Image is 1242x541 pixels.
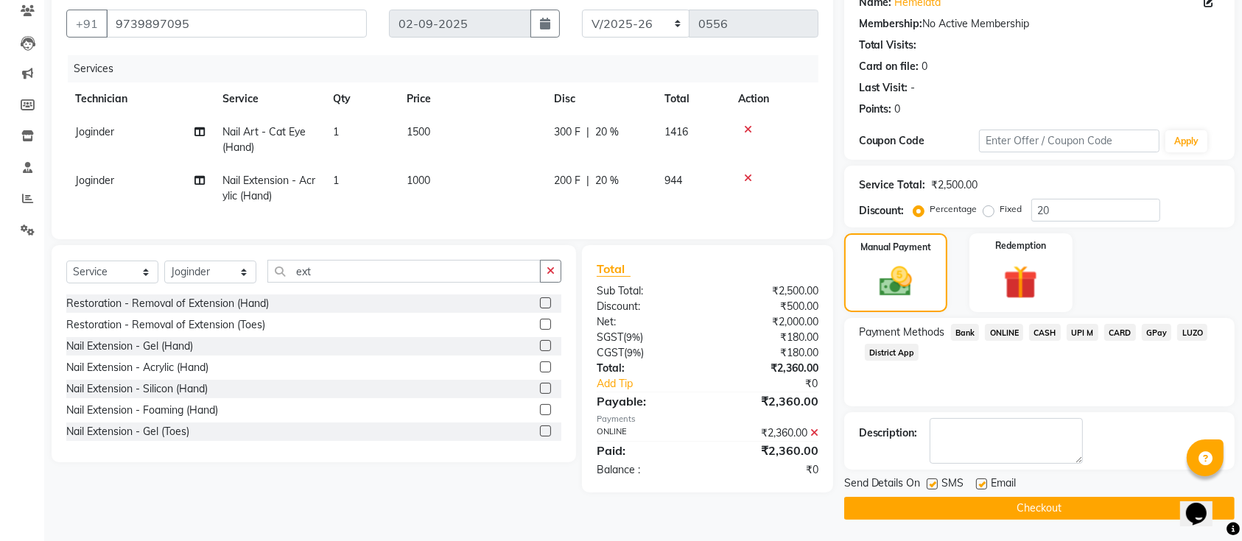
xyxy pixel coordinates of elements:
[707,361,829,376] div: ₹2,360.00
[995,239,1046,252] label: Redemption
[922,59,928,74] div: 0
[586,392,707,410] div: Payable:
[66,339,193,354] div: Nail Extension - Gel (Hand)
[106,10,367,38] input: Search by Name/Mobile/Email/Code
[859,177,926,193] div: Service Total:
[586,345,707,361] div: ( )
[398,82,545,116] th: Price
[859,80,908,96] div: Last Visit:
[859,16,923,32] div: Membership:
[545,82,656,116] th: Disc
[707,314,829,330] div: ₹2,000.00
[222,125,306,154] span: Nail Art - Cat Eye (Hand)
[859,325,945,340] span: Payment Methods
[333,174,339,187] span: 1
[728,376,829,392] div: ₹0
[333,125,339,138] span: 1
[1029,324,1061,341] span: CASH
[1165,130,1207,152] button: Apply
[586,361,707,376] div: Total:
[597,261,631,277] span: Total
[66,10,108,38] button: +91
[930,202,978,216] label: Percentage
[597,413,818,425] div: Payments
[214,82,324,116] th: Service
[844,475,921,494] span: Send Details On
[869,263,922,300] img: _cash.svg
[75,174,114,187] span: Joginder
[1142,324,1172,341] span: GPay
[992,475,1017,494] span: Email
[626,331,640,343] span: 9%
[932,177,978,193] div: ₹2,500.00
[707,345,829,361] div: ₹180.00
[951,324,980,341] span: Bank
[859,133,979,149] div: Coupon Code
[1067,324,1098,341] span: UPI M
[586,442,707,459] div: Paid:
[324,82,398,116] th: Qty
[859,425,918,441] div: Description:
[407,125,430,138] span: 1500
[66,381,208,397] div: Nail Extension - Silicon (Hand)
[586,376,728,392] a: Add Tip
[75,125,114,138] span: Joginder
[627,347,641,358] span: 9%
[554,173,580,188] span: 200 F
[859,102,892,117] div: Points:
[586,124,589,140] span: |
[1177,324,1207,341] span: LUZO
[1180,482,1227,526] iframe: chat widget
[1104,324,1136,341] span: CARD
[859,16,1220,32] div: No Active Membership
[707,299,829,314] div: ₹500.00
[586,462,707,478] div: Balance :
[586,314,707,330] div: Net:
[586,299,707,314] div: Discount:
[554,124,580,140] span: 300 F
[586,173,589,188] span: |
[729,82,818,116] th: Action
[66,317,265,333] div: Restoration - Removal of Extension (Toes)
[860,241,931,254] label: Manual Payment
[586,330,707,345] div: ( )
[407,174,430,187] span: 1000
[942,475,964,494] span: SMS
[586,425,707,441] div: ONLINE
[985,324,1023,341] span: ONLINE
[993,261,1048,303] img: _gift.svg
[859,38,917,53] div: Total Visits:
[66,403,218,418] div: Nail Extension - Foaming (Hand)
[1000,202,1022,216] label: Fixed
[844,497,1235,520] button: Checkout
[595,124,619,140] span: 20 %
[66,296,269,311] div: Restoration - Removal of Extension (Hand)
[865,344,919,361] span: District App
[895,102,901,117] div: 0
[68,55,829,82] div: Services
[707,392,829,410] div: ₹2,360.00
[859,59,919,74] div: Card on file:
[859,203,905,219] div: Discount:
[586,283,707,299] div: Sub Total:
[664,174,682,187] span: 944
[664,125,688,138] span: 1416
[66,82,214,116] th: Technician
[595,173,619,188] span: 20 %
[707,462,829,478] div: ₹0
[911,80,916,96] div: -
[222,174,315,202] span: Nail Extension - Acrylic (Hand)
[707,442,829,459] div: ₹2,360.00
[597,346,624,359] span: CGST
[66,360,208,375] div: Nail Extension - Acrylic (Hand)
[707,283,829,299] div: ₹2,500.00
[597,330,623,344] span: SGST
[979,130,1159,152] input: Enter Offer / Coupon Code
[707,330,829,345] div: ₹180.00
[66,424,189,439] div: Nail Extension - Gel (Toes)
[267,260,541,283] input: Search or Scan
[656,82,729,116] th: Total
[707,425,829,441] div: ₹2,360.00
